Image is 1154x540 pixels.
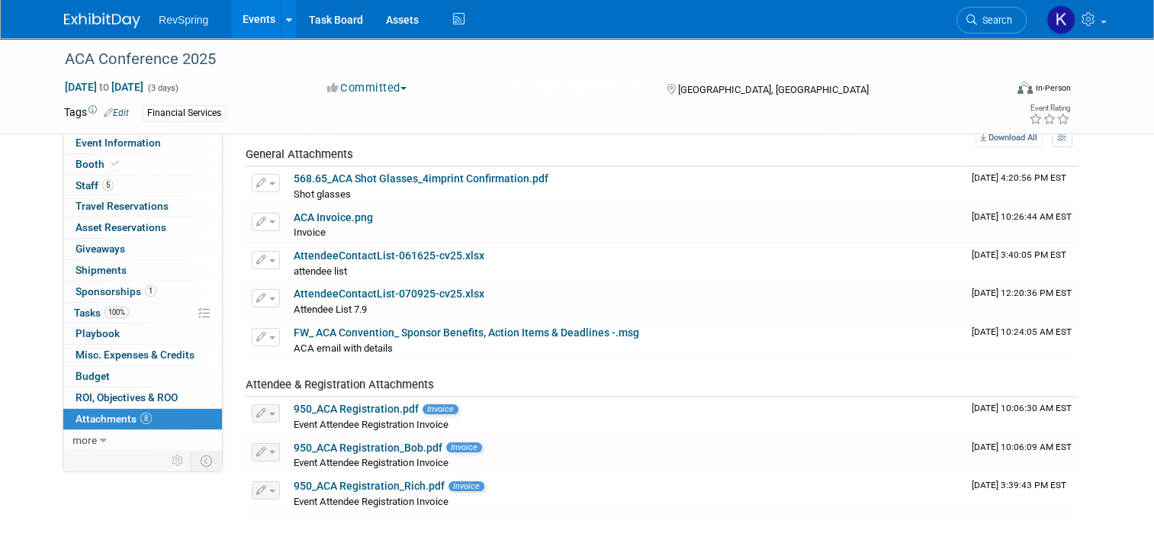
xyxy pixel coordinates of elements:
i: Booth reservation complete [111,159,119,168]
span: more [72,434,97,446]
td: Upload Timestamp [966,436,1078,474]
td: Upload Timestamp [966,206,1078,244]
span: Travel Reservations [76,200,169,212]
div: Event Rating [1029,104,1070,112]
a: Edit [104,108,129,118]
span: Upload Timestamp [972,211,1072,222]
a: 950_ACA Registration.pdf [294,403,419,415]
span: ACA email with details [294,342,393,354]
a: Sponsorships1 [63,281,222,302]
span: Shot glasses [294,188,351,200]
a: AttendeeContactList-061625-cv25.xlsx [294,249,484,262]
a: Tasks100% [63,303,222,323]
span: RevSpring [159,14,208,26]
span: Giveaways [76,243,125,255]
span: Event Attendee Registration Invoice [294,457,448,468]
span: Playbook [76,327,120,339]
span: Shipments [76,264,127,276]
span: [GEOGRAPHIC_DATA], [GEOGRAPHIC_DATA] [678,84,869,95]
span: 1 [145,285,156,297]
span: Event Attendee Registration Invoice [294,419,448,430]
span: Booth [76,158,122,170]
span: Upload Timestamp [972,172,1066,183]
td: Upload Timestamp [966,474,1078,513]
a: Giveaways [63,239,222,259]
span: Invoice [423,404,458,414]
td: Upload Timestamp [966,282,1078,320]
td: Upload Timestamp [966,244,1078,282]
a: Travel Reservations [63,196,222,217]
a: ACA Invoice.png [294,211,373,223]
a: Budget [63,366,222,387]
div: ACA Conference 2025 [59,46,985,73]
div: Financial Services [143,105,226,121]
span: Upload Timestamp [972,288,1072,298]
a: Asset Reservations [63,217,222,238]
td: Upload Timestamp [966,167,1078,205]
a: more [63,430,222,451]
span: 100% [104,307,129,318]
a: FW_ ACA Convention_ Sponsor Benefits, Action Items & Deadlines -.msg [294,326,639,339]
a: 950_ACA Registration_Rich.pdf [294,480,445,492]
td: Upload Timestamp [966,321,1078,359]
img: Kelsey Culver [1046,5,1075,34]
span: Invoice [446,442,482,452]
span: attendee list [294,265,347,277]
span: 5 [102,179,114,191]
a: Booth [63,154,222,175]
a: Search [956,7,1027,34]
span: Misc. Expenses & Credits [76,349,194,361]
span: 8 [140,413,152,424]
span: Invoice [294,227,326,238]
a: Shipments [63,260,222,281]
td: Tags [64,104,129,122]
a: ROI, Objectives & ROO [63,387,222,408]
a: Attachments8 [63,409,222,429]
span: Budget [76,370,110,382]
div: Event Format [922,79,1071,102]
span: Sponsorships [76,285,156,297]
span: Invoice [448,481,484,491]
span: Upload Timestamp [972,442,1072,452]
a: Staff5 [63,175,222,196]
a: Event Information [63,133,222,153]
span: Tasks [74,307,129,319]
div: In-Person [1035,82,1071,94]
span: Attendee List 7.9 [294,304,367,315]
a: Download All [976,127,1042,148]
td: Toggle Event Tabs [191,451,223,471]
span: Search [977,14,1012,26]
span: Upload Timestamp [972,480,1066,490]
a: Misc. Expenses & Credits [63,345,222,365]
span: [DATE] [DATE] [64,80,144,94]
span: ROI, Objectives & ROO [76,391,178,403]
span: General Attachments [246,147,353,161]
img: ExhibitDay [64,13,140,28]
span: Upload Timestamp [972,403,1072,413]
a: 568.65_ACA Shot Glasses_4imprint Confirmation.pdf [294,172,548,185]
span: Event Attendee Registration Invoice [294,496,448,507]
span: Attendee & Registration Attachments [246,378,434,391]
img: Format-Inperson.png [1017,82,1033,94]
span: Attachments [76,413,152,425]
span: to [97,81,111,93]
span: Staff [76,179,114,191]
td: Personalize Event Tab Strip [165,451,191,471]
a: Playbook [63,323,222,344]
button: Committed [322,80,413,96]
span: (3 days) [146,83,178,93]
a: 950_ACA Registration_Bob.pdf [294,442,442,454]
span: Upload Timestamp [972,326,1072,337]
span: Event Information [76,137,161,149]
span: Asset Reservations [76,221,166,233]
span: Upload Timestamp [972,249,1066,260]
a: AttendeeContactList-070925-cv25.xlsx [294,288,484,300]
td: Upload Timestamp [966,397,1078,436]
